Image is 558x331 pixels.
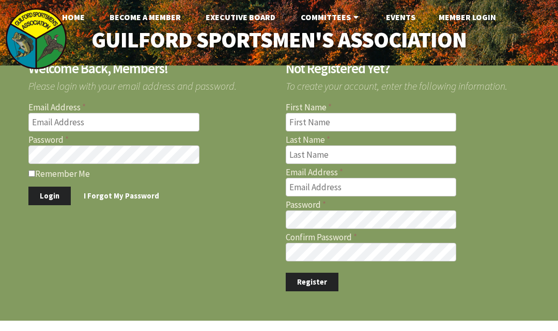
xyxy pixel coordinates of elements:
h2: Welcome Back, Members! [28,62,273,76]
button: Login [28,187,71,206]
label: Password [286,201,530,209]
a: Guilford Sportsmen's Association [72,21,486,59]
label: Email Address [28,103,273,112]
a: Member Login [430,7,504,27]
a: Events [378,7,424,27]
input: First Name [286,113,457,131]
label: Confirm Password [286,233,530,242]
label: First Name [286,103,530,112]
button: Register [286,273,338,292]
h2: Not Registered Yet? [286,62,530,76]
img: logo_sm.png [5,8,67,70]
a: Committees [292,7,369,27]
label: Remember Me [28,168,273,178]
a: Executive Board [197,7,284,27]
label: Password [28,136,273,144]
a: Become A Member [101,7,189,27]
input: Last Name [286,145,457,164]
span: To create your account, enter the following information. [286,76,530,91]
label: Email Address [286,168,530,177]
input: Email Address [286,178,457,196]
label: Last Name [286,136,530,144]
span: Please login with your email address and password. [28,76,273,91]
input: Remember Me [28,170,35,177]
a: I Forgot My Password [72,187,171,206]
input: Email Address [28,113,199,131]
a: Home [54,7,93,27]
